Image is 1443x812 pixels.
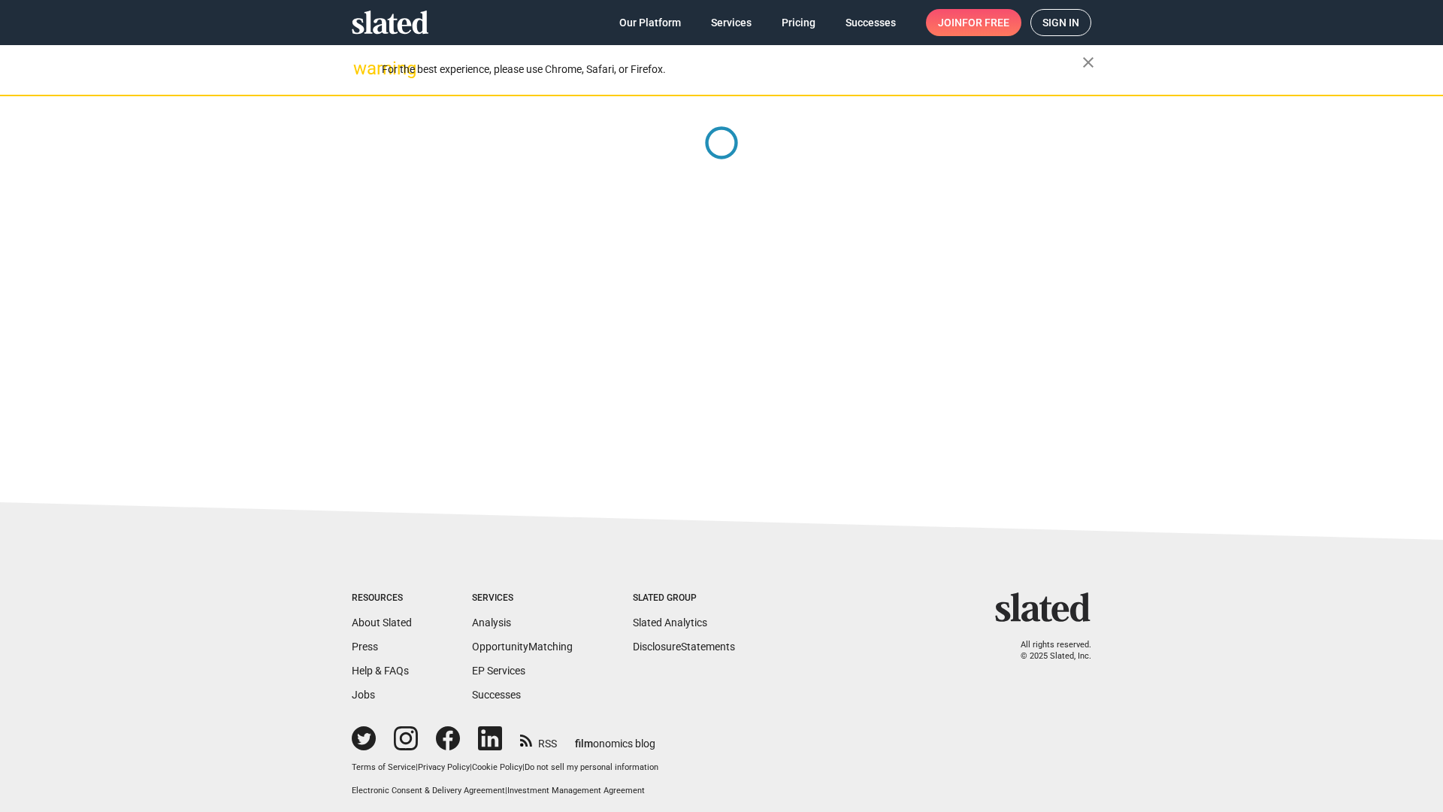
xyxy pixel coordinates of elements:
[770,9,827,36] a: Pricing
[352,762,416,772] a: Terms of Service
[633,617,707,629] a: Slated Analytics
[520,728,557,751] a: RSS
[352,689,375,701] a: Jobs
[472,762,522,772] a: Cookie Policy
[522,762,525,772] span: |
[472,617,511,629] a: Analysis
[619,9,681,36] span: Our Platform
[505,786,507,795] span: |
[418,762,470,772] a: Privacy Policy
[470,762,472,772] span: |
[833,9,908,36] a: Successes
[575,738,593,750] span: film
[472,689,521,701] a: Successes
[472,641,573,653] a: OpportunityMatching
[472,592,573,604] div: Services
[382,59,1082,80] div: For the best experience, please use Chrome, Safari, or Firefox.
[633,641,735,653] a: DisclosureStatements
[353,59,371,77] mat-icon: warning
[711,9,752,36] span: Services
[1042,10,1079,35] span: Sign in
[575,725,655,751] a: filmonomics blog
[352,592,412,604] div: Resources
[1005,640,1091,662] p: All rights reserved. © 2025 Slated, Inc.
[352,641,378,653] a: Press
[633,592,735,604] div: Slated Group
[525,762,658,774] button: Do not sell my personal information
[352,786,505,795] a: Electronic Consent & Delivery Agreement
[352,617,412,629] a: About Slated
[416,762,418,772] span: |
[607,9,693,36] a: Our Platform
[926,9,1021,36] a: Joinfor free
[962,9,1009,36] span: for free
[699,9,764,36] a: Services
[782,9,815,36] span: Pricing
[472,665,525,677] a: EP Services
[938,9,1009,36] span: Join
[846,9,896,36] span: Successes
[352,665,409,677] a: Help & FAQs
[507,786,645,795] a: Investment Management Agreement
[1079,53,1097,71] mat-icon: close
[1030,9,1091,36] a: Sign in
